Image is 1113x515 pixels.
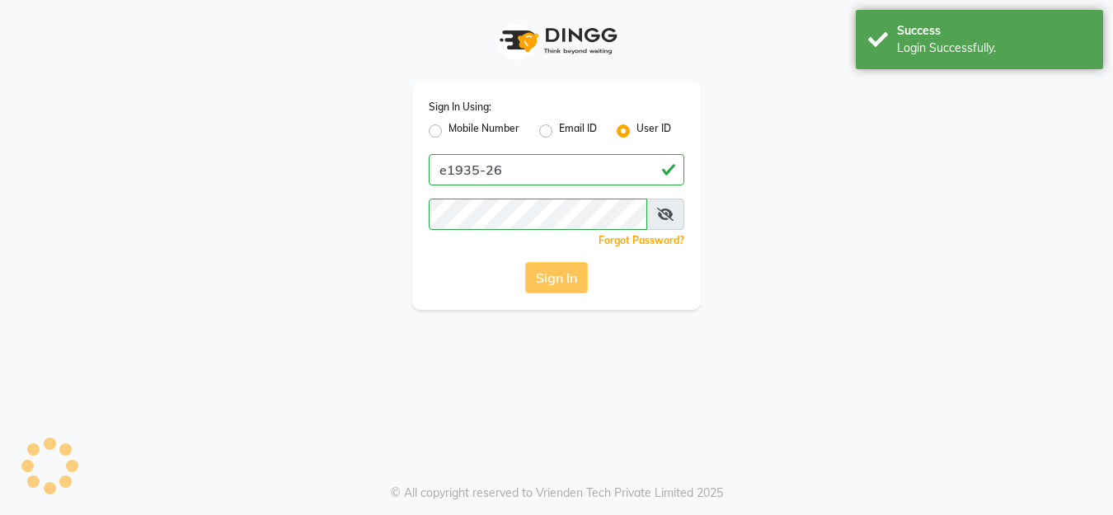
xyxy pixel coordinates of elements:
input: Username [429,199,647,230]
label: User ID [636,121,671,141]
input: Username [429,154,684,185]
img: logo1.svg [491,16,622,65]
label: Sign In Using: [429,100,491,115]
label: Mobile Number [448,121,519,141]
div: Success [897,22,1091,40]
a: Forgot Password? [599,234,684,246]
label: Email ID [559,121,597,141]
div: Login Successfully. [897,40,1091,57]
